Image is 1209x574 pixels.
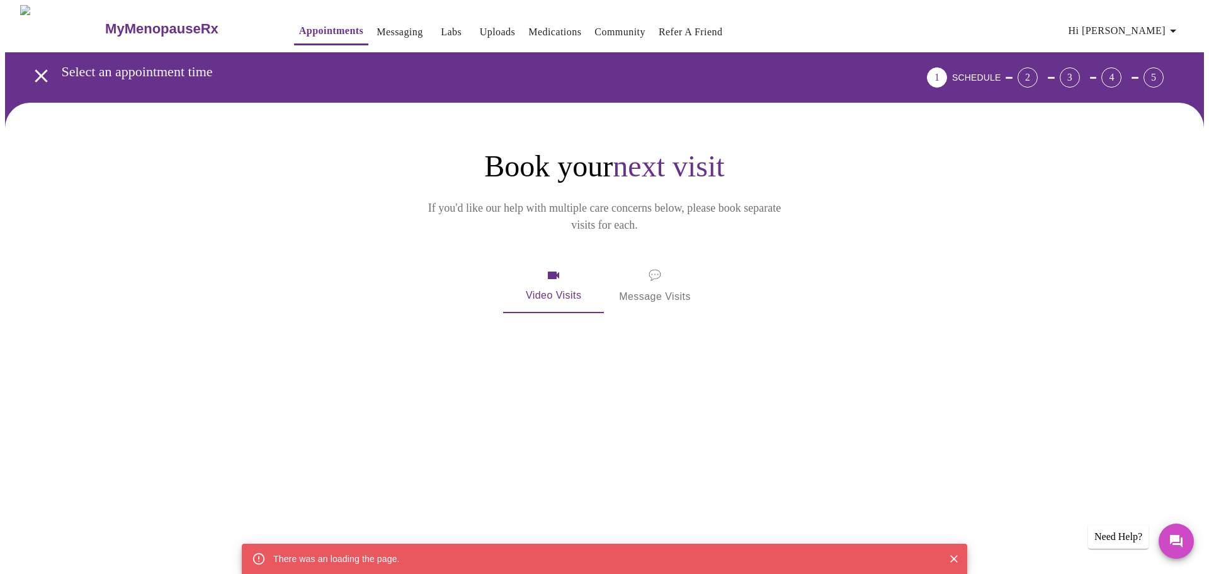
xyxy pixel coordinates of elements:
a: Labs [441,23,462,41]
a: Uploads [480,23,516,41]
button: Refer a Friend [654,20,728,45]
div: 1 [927,67,947,88]
button: Community [589,20,650,45]
span: Video Visits [518,268,589,304]
span: SCHEDULE [952,72,1001,83]
div: 4 [1101,67,1121,88]
button: Hi [PERSON_NAME] [1064,18,1186,43]
button: open drawer [23,57,60,95]
div: Need Help? [1088,525,1149,549]
span: Message Visits [619,267,691,306]
button: Close [946,551,962,567]
button: Appointments [294,18,368,45]
img: MyMenopauseRx Logo [20,5,104,52]
button: Uploads [475,20,521,45]
p: If you'd like our help with multiple care concerns below, please book separate visits for each. [411,200,798,234]
h3: Select an appointment time [62,64,857,80]
span: Hi [PERSON_NAME] [1069,22,1181,40]
div: 3 [1060,67,1080,88]
a: MyMenopauseRx [104,7,269,51]
button: Messaging [372,20,428,45]
button: Labs [431,20,472,45]
span: message [649,267,661,284]
div: 5 [1144,67,1164,88]
a: Appointments [299,22,363,40]
div: There was an loading the page. [273,548,400,570]
button: Medications [523,20,586,45]
button: Messages [1159,524,1194,559]
a: Community [594,23,645,41]
h1: Book your [353,148,856,185]
a: Refer a Friend [659,23,723,41]
span: next visit [613,149,724,183]
div: 2 [1018,67,1038,88]
a: Medications [528,23,581,41]
a: Messaging [377,23,423,41]
h3: MyMenopauseRx [105,21,219,37]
